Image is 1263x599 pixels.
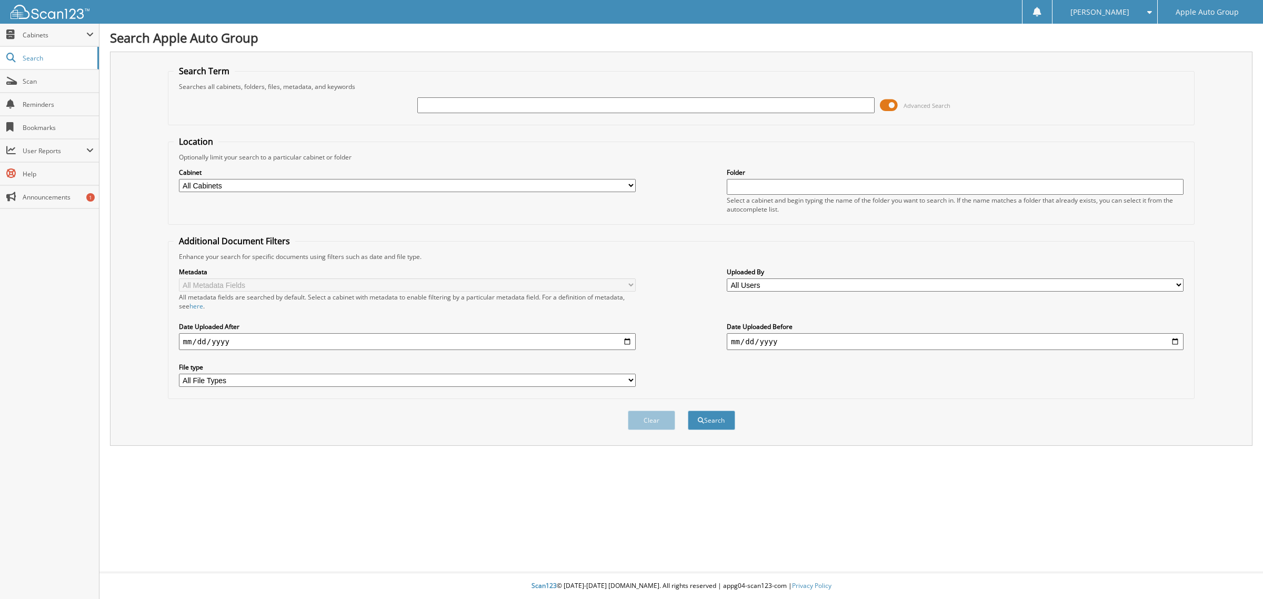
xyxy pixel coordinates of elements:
[23,146,86,155] span: User Reports
[179,333,636,350] input: start
[23,123,94,132] span: Bookmarks
[174,136,218,147] legend: Location
[174,82,1189,91] div: Searches all cabinets, folders, files, metadata, and keywords
[23,31,86,39] span: Cabinets
[174,235,295,247] legend: Additional Document Filters
[99,573,1263,599] div: © [DATE]-[DATE] [DOMAIN_NAME]. All rights reserved | appg04-scan123-com |
[1070,9,1129,15] span: [PERSON_NAME]
[532,581,557,590] span: Scan123
[23,77,94,86] span: Scan
[179,363,636,372] label: File type
[727,333,1184,350] input: end
[904,102,950,109] span: Advanced Search
[727,322,1184,331] label: Date Uploaded Before
[727,267,1184,276] label: Uploaded By
[174,65,235,77] legend: Search Term
[23,193,94,202] span: Announcements
[688,411,735,430] button: Search
[189,302,203,311] a: here
[110,29,1252,46] h1: Search Apple Auto Group
[1176,9,1239,15] span: Apple Auto Group
[23,169,94,178] span: Help
[179,293,636,311] div: All metadata fields are searched by default. Select a cabinet with metadata to enable filtering b...
[179,322,636,331] label: Date Uploaded After
[174,252,1189,261] div: Enhance your search for specific documents using filters such as date and file type.
[628,411,675,430] button: Clear
[174,153,1189,162] div: Optionally limit your search to a particular cabinet or folder
[23,100,94,109] span: Reminders
[179,267,636,276] label: Metadata
[86,193,95,202] div: 1
[727,196,1184,214] div: Select a cabinet and begin typing the name of the folder you want to search in. If the name match...
[11,5,89,19] img: scan123-logo-white.svg
[727,168,1184,177] label: Folder
[23,54,92,63] span: Search
[792,581,831,590] a: Privacy Policy
[179,168,636,177] label: Cabinet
